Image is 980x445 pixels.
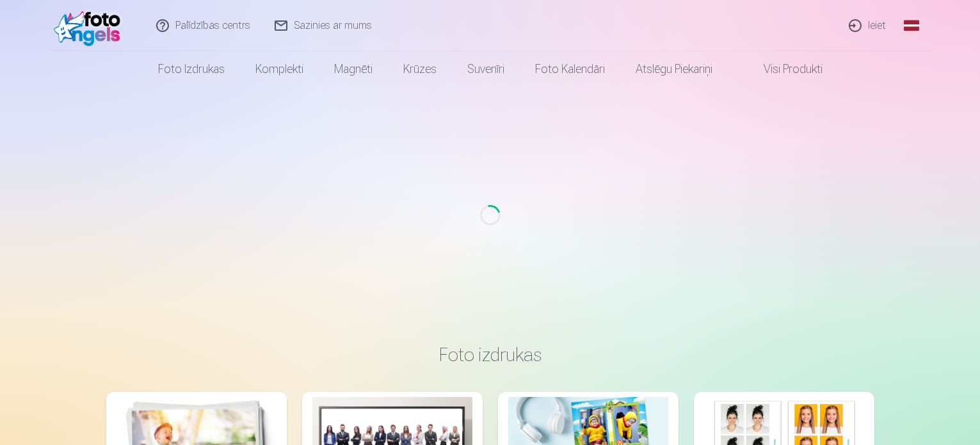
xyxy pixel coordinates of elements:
[520,51,620,87] a: Foto kalendāri
[620,51,728,87] a: Atslēgu piekariņi
[452,51,520,87] a: Suvenīri
[116,343,864,366] h3: Foto izdrukas
[728,51,838,87] a: Visi produkti
[54,5,127,46] img: /fa1
[388,51,452,87] a: Krūzes
[240,51,319,87] a: Komplekti
[143,51,240,87] a: Foto izdrukas
[319,51,388,87] a: Magnēti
